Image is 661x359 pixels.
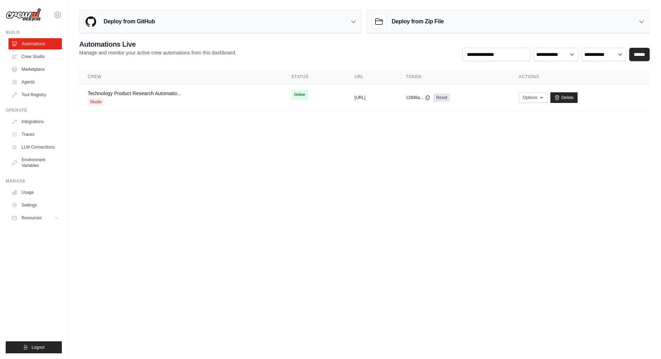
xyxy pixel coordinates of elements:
p: Manage and monitor your active crew automations from this dashboard. [79,49,236,56]
a: Environment Variables [8,154,62,171]
a: Tool Registry [8,89,62,100]
img: GitHub Logo [84,15,98,29]
span: Studio [88,98,104,105]
img: Logo [6,8,41,22]
a: Usage [8,187,62,198]
a: Settings [8,199,62,211]
h3: Deploy from GitHub [104,17,155,26]
button: Resources [8,212,62,224]
a: Traces [8,129,62,140]
h3: Deploy from Zip File [392,17,444,26]
a: Delete [550,92,578,103]
a: Reset [433,93,450,102]
div: Operate [6,108,62,113]
th: Status [283,70,346,84]
a: Automations [8,38,62,50]
span: Online [291,90,308,100]
button: Options [519,92,548,103]
button: 12898a... [406,95,431,100]
th: URL [346,70,397,84]
button: Logout [6,341,62,353]
h2: Automations Live [79,39,236,49]
span: Resources [22,215,42,221]
a: Crew Studio [8,51,62,62]
a: Agents [8,76,62,88]
th: Token [397,70,510,84]
th: Crew [79,70,283,84]
a: Marketplace [8,64,62,75]
a: Technology Product Research Automatio... [88,91,181,96]
a: Integrations [8,116,62,127]
div: Build [6,30,62,35]
span: Logout [31,344,45,350]
th: Actions [510,70,650,84]
a: LLM Connections [8,141,62,153]
div: Manage [6,178,62,184]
